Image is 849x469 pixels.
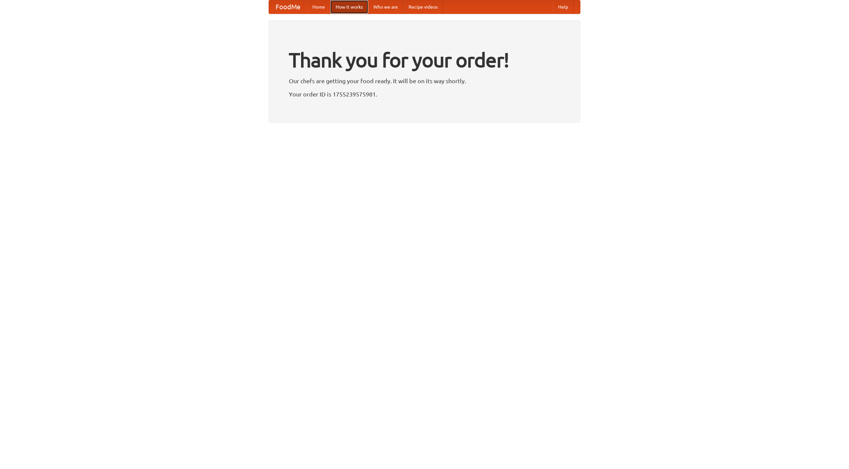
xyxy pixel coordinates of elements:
[289,89,560,99] p: Your order ID is 1755239575981.
[289,76,560,86] p: Our chefs are getting your food ready. It will be on its way shortly.
[553,0,573,14] a: Help
[307,0,330,14] a: Home
[368,0,403,14] a: Who we are
[289,44,560,76] h1: Thank you for your order!
[330,0,368,14] a: How it works
[269,0,307,14] a: FoodMe
[403,0,443,14] a: Recipe videos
